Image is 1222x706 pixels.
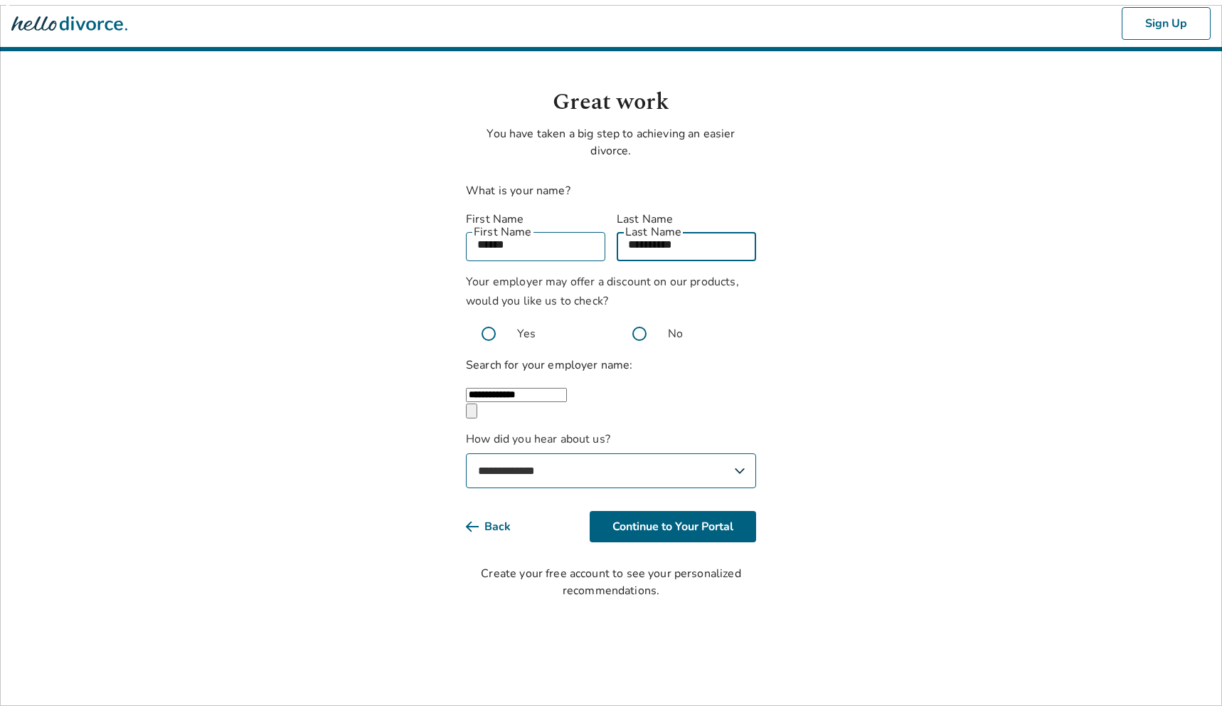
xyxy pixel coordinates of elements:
[517,325,536,342] span: Yes
[1122,7,1211,40] button: Sign Up
[466,565,756,599] div: Create your free account to see your personalized recommendations.
[617,211,756,228] label: Last Name
[668,325,683,342] span: No
[466,85,756,120] h1: Great work
[466,183,570,199] label: What is your name?
[466,453,756,488] select: How did you hear about us?
[466,431,756,488] label: How did you hear about us?
[590,511,756,542] button: Continue to Your Portal
[466,404,477,418] button: Clear
[466,357,633,373] label: Search for your employer name:
[466,211,605,228] label: First Name
[466,125,756,159] p: You have taken a big step to achieving an easier divorce.
[1151,638,1222,706] iframe: Chat Widget
[466,511,533,542] button: Back
[466,274,739,309] span: Your employer may offer a discount on our products, would you like us to check?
